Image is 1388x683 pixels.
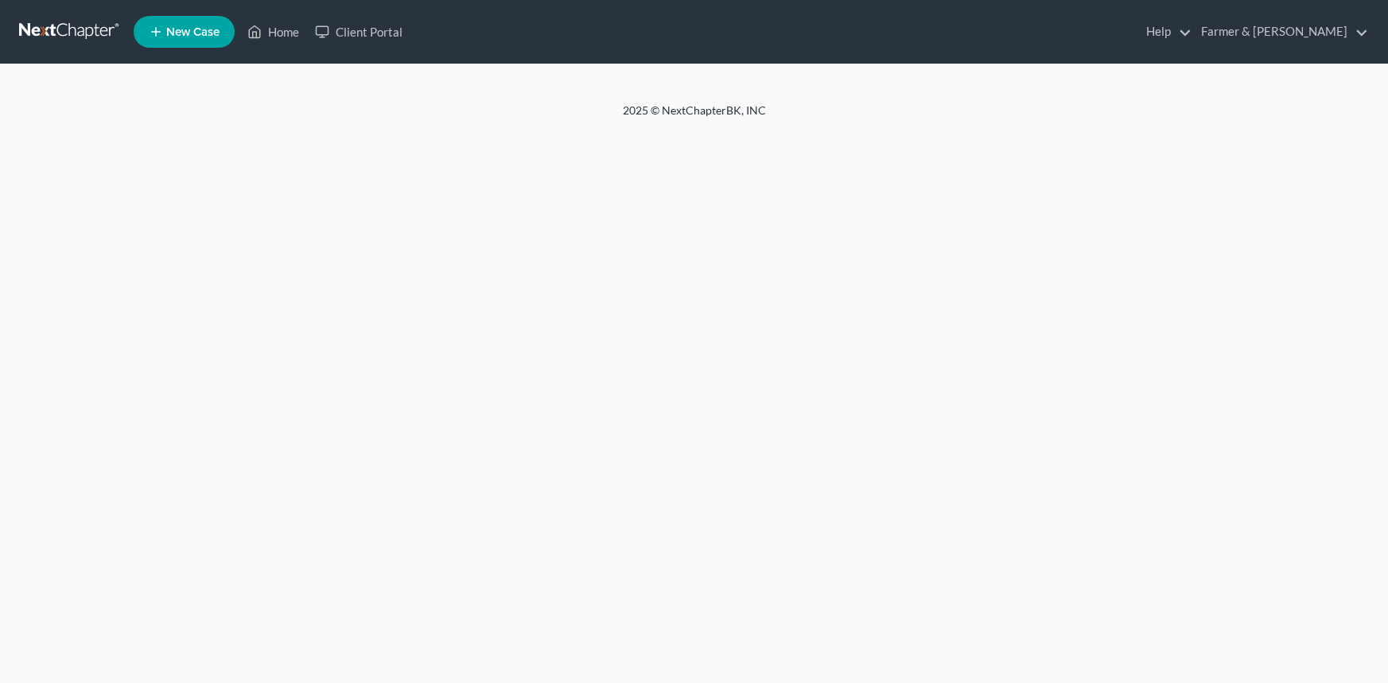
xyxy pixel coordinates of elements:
[239,17,307,46] a: Home
[307,17,410,46] a: Client Portal
[1193,17,1368,46] a: Farmer & [PERSON_NAME]
[134,16,235,48] new-legal-case-button: New Case
[241,103,1148,131] div: 2025 © NextChapterBK, INC
[1138,17,1192,46] a: Help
